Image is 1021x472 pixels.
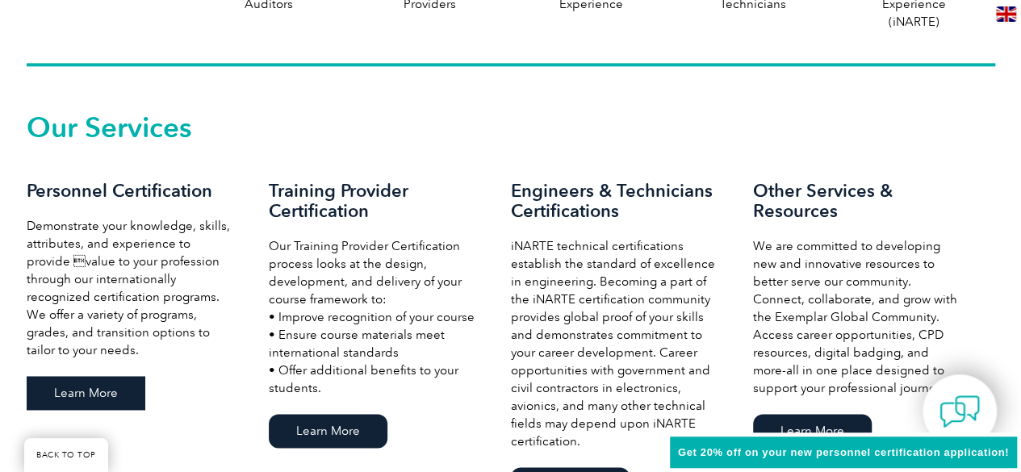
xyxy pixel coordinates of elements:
[269,181,479,221] h3: Training Provider Certification
[511,181,721,221] h3: Engineers & Technicians Certifications
[939,391,980,432] img: contact-chat.png
[753,181,963,221] h3: Other Services & Resources
[27,217,236,359] p: Demonstrate your knowledge, skills, attributes, and experience to provide value to your professi...
[996,6,1016,22] img: en
[27,376,145,410] a: Learn More
[511,237,721,450] p: iNARTE technical certifications establish the standard of excellence in engineering. Becoming a p...
[27,181,236,201] h3: Personnel Certification
[678,446,1009,458] span: Get 20% off on your new personnel certification application!
[24,438,108,472] a: BACK TO TOP
[27,115,995,140] h2: Our Services
[753,414,872,448] a: Learn More
[269,237,479,397] p: Our Training Provider Certification process looks at the design, development, and delivery of you...
[269,414,387,448] a: Learn More
[753,237,963,397] p: We are committed to developing new and innovative resources to better serve our community. Connec...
